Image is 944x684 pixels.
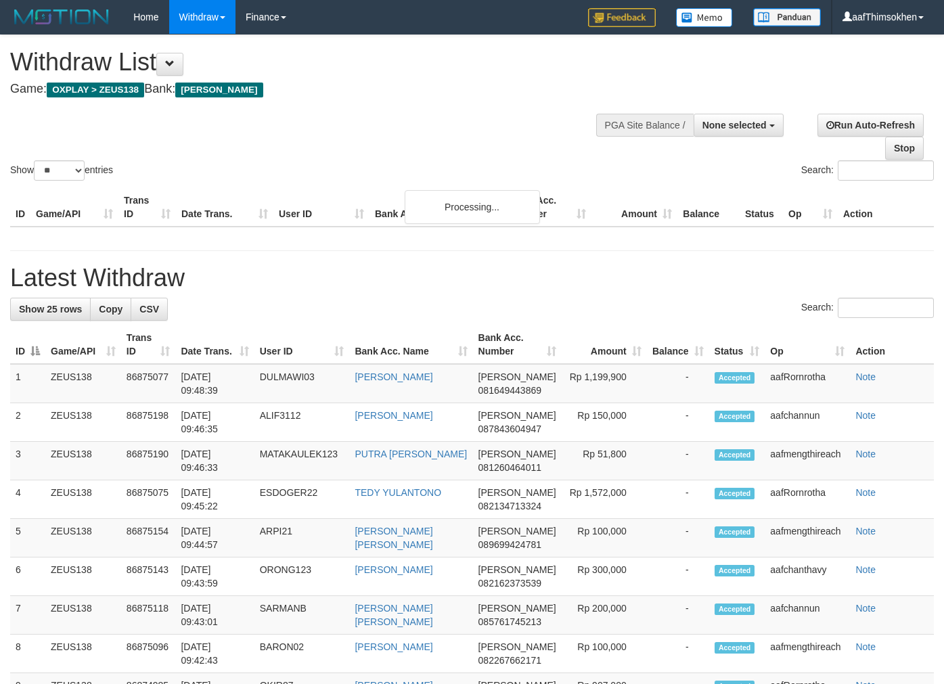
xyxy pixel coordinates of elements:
[176,188,273,227] th: Date Trans.
[676,8,733,27] img: Button%20Memo.svg
[254,480,350,519] td: ESDOGER22
[254,403,350,442] td: ALIF3112
[647,442,709,480] td: -
[647,364,709,403] td: -
[838,188,934,227] th: Action
[10,325,45,364] th: ID: activate to sort column descending
[10,83,616,96] h4: Game: Bank:
[45,480,121,519] td: ZEUS138
[45,325,121,364] th: Game/API: activate to sort column ascending
[765,635,850,673] td: aafmengthireach
[562,480,647,519] td: Rp 1,572,000
[801,298,934,318] label: Search:
[121,596,176,635] td: 86875118
[10,557,45,596] td: 6
[855,641,876,652] a: Note
[10,160,113,181] label: Show entries
[254,519,350,557] td: ARPI21
[765,480,850,519] td: aafRornrotha
[562,557,647,596] td: Rp 300,000
[355,410,432,421] a: [PERSON_NAME]
[765,442,850,480] td: aafmengthireach
[10,188,30,227] th: ID
[121,325,176,364] th: Trans ID: activate to sort column ascending
[10,403,45,442] td: 2
[175,596,254,635] td: [DATE] 09:43:01
[10,480,45,519] td: 4
[478,501,541,511] span: Copy 082134713324 to clipboard
[10,298,91,321] a: Show 25 rows
[855,371,876,382] a: Note
[45,364,121,403] td: ZEUS138
[355,641,432,652] a: [PERSON_NAME]
[45,596,121,635] td: ZEUS138
[478,449,556,459] span: [PERSON_NAME]
[478,539,541,550] span: Copy 089699424781 to clipboard
[478,564,556,575] span: [PERSON_NAME]
[715,449,755,461] span: Accepted
[838,160,934,181] input: Search:
[562,325,647,364] th: Amount: activate to sort column ascending
[647,403,709,442] td: -
[175,442,254,480] td: [DATE] 09:46:33
[715,642,755,654] span: Accepted
[90,298,131,321] a: Copy
[121,364,176,403] td: 86875077
[175,480,254,519] td: [DATE] 09:45:22
[139,304,159,315] span: CSV
[254,635,350,673] td: BARON02
[121,519,176,557] td: 86875154
[588,8,656,27] img: Feedback.jpg
[175,519,254,557] td: [DATE] 09:44:57
[118,188,176,227] th: Trans ID
[254,325,350,364] th: User ID: activate to sort column ascending
[478,424,541,434] span: Copy 087843604947 to clipboard
[855,526,876,537] a: Note
[34,160,85,181] select: Showentries
[562,403,647,442] td: Rp 150,000
[175,557,254,596] td: [DATE] 09:43:59
[478,578,541,589] span: Copy 082162373539 to clipboard
[478,526,556,537] span: [PERSON_NAME]
[10,635,45,673] td: 8
[855,410,876,421] a: Note
[562,635,647,673] td: Rp 100,000
[175,403,254,442] td: [DATE] 09:46:35
[715,565,755,576] span: Accepted
[254,442,350,480] td: MATAKAULEK123
[647,596,709,635] td: -
[369,188,505,227] th: Bank Acc. Name
[855,487,876,498] a: Note
[10,49,616,76] h1: Withdraw List
[355,487,441,498] a: TEDY YULANTONO
[478,385,541,396] span: Copy 081649443869 to clipboard
[505,188,591,227] th: Bank Acc. Number
[355,526,432,550] a: [PERSON_NAME] [PERSON_NAME]
[478,655,541,666] span: Copy 082267662171 to clipboard
[753,8,821,26] img: panduan.png
[850,325,934,364] th: Action
[478,603,556,614] span: [PERSON_NAME]
[855,564,876,575] a: Note
[175,83,263,97] span: [PERSON_NAME]
[175,635,254,673] td: [DATE] 09:42:43
[478,641,556,652] span: [PERSON_NAME]
[478,462,541,473] span: Copy 081260464011 to clipboard
[694,114,784,137] button: None selected
[45,442,121,480] td: ZEUS138
[121,442,176,480] td: 86875190
[99,304,122,315] span: Copy
[677,188,740,227] th: Balance
[19,304,82,315] span: Show 25 rows
[855,449,876,459] a: Note
[121,557,176,596] td: 86875143
[647,480,709,519] td: -
[596,114,694,137] div: PGA Site Balance /
[10,596,45,635] td: 7
[45,403,121,442] td: ZEUS138
[355,371,432,382] a: [PERSON_NAME]
[349,325,472,364] th: Bank Acc. Name: activate to sort column ascending
[355,603,432,627] a: [PERSON_NAME] [PERSON_NAME]
[121,480,176,519] td: 86875075
[45,519,121,557] td: ZEUS138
